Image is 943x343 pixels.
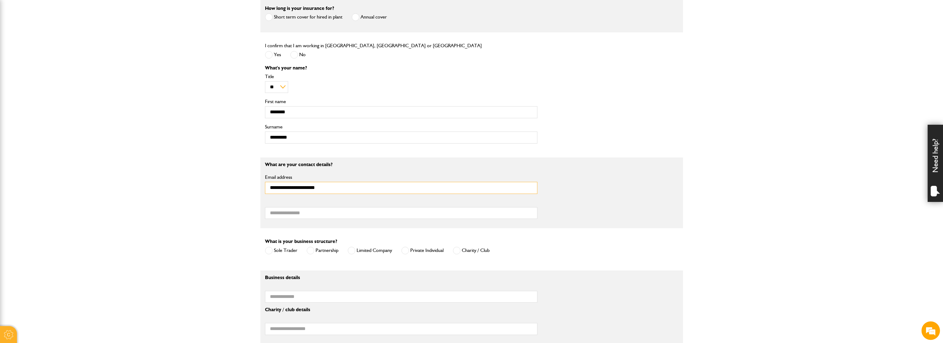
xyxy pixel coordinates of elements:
[8,94,113,107] input: Enter your phone number
[928,125,943,202] div: Need help?
[265,6,334,11] label: How long is your insurance for?
[10,34,26,43] img: d_20077148190_company_1631870298795_20077148190
[265,74,537,79] label: Title
[265,275,537,280] p: Business details
[453,247,490,254] label: Charity / Club
[307,247,338,254] label: Partnership
[265,51,281,59] label: Yes
[265,247,297,254] label: Sole Trader
[8,57,113,71] input: Enter your last name
[352,13,387,21] label: Annual cover
[265,124,537,129] label: Surname
[265,239,337,244] label: What is your business structure?
[265,99,537,104] label: First name
[8,112,113,185] textarea: Type your message and hit 'Enter'
[265,65,537,70] p: What's your name?
[265,162,537,167] p: What are your contact details?
[265,13,342,21] label: Short term cover for hired in plant
[348,247,392,254] label: Limited Company
[32,35,104,43] div: Chat with us now
[290,51,306,59] label: No
[265,175,537,180] label: Email address
[265,307,537,312] p: Charity / club details
[101,3,116,18] div: Minimize live chat window
[8,75,113,89] input: Enter your email address
[265,43,482,48] label: I confirm that I am working in [GEOGRAPHIC_DATA], [GEOGRAPHIC_DATA] or [GEOGRAPHIC_DATA]
[84,190,112,199] em: Start Chat
[401,247,444,254] label: Private Individual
